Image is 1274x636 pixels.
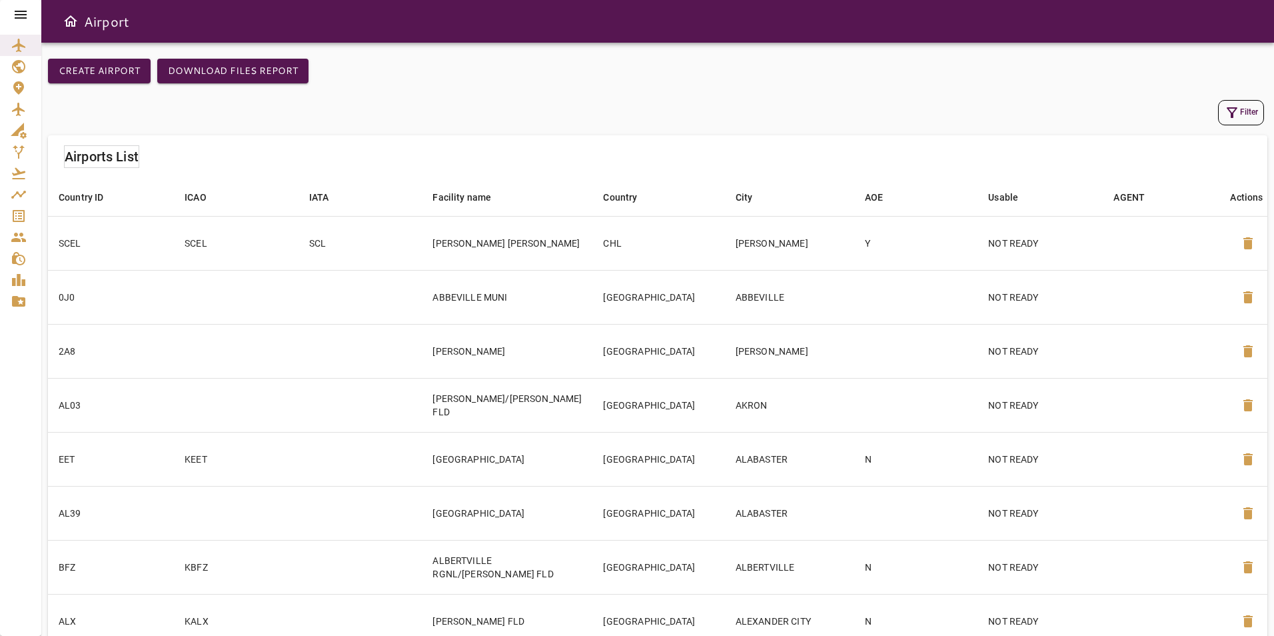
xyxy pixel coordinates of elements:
[736,189,770,205] span: City
[309,189,329,205] div: IATA
[592,486,724,540] td: [GEOGRAPHIC_DATA]
[1240,343,1256,359] span: delete
[988,189,1035,205] span: Usable
[57,8,84,35] button: Open drawer
[1232,335,1264,367] button: Delete Airport
[1240,397,1256,413] span: delete
[725,486,854,540] td: ALABASTER
[725,432,854,486] td: ALABASTER
[854,540,978,594] td: N
[48,378,174,432] td: AL03
[725,216,854,270] td: [PERSON_NAME]
[592,216,724,270] td: CHL
[48,540,174,594] td: BFZ
[174,540,298,594] td: KBFZ
[48,324,174,378] td: 2A8
[1113,189,1162,205] span: AGENT
[592,378,724,432] td: [GEOGRAPHIC_DATA]
[1232,389,1264,421] button: Delete Airport
[1240,451,1256,467] span: delete
[736,189,753,205] div: City
[422,540,592,594] td: ALBERTVILLE RGNL/[PERSON_NAME] FLD
[422,486,592,540] td: [GEOGRAPHIC_DATA]
[185,189,224,205] span: ICAO
[988,507,1092,520] p: NOT READY
[185,189,207,205] div: ICAO
[988,453,1092,466] p: NOT READY
[1113,189,1145,205] div: AGENT
[59,189,121,205] span: Country ID
[988,345,1092,358] p: NOT READY
[48,216,174,270] td: SCEL
[174,216,298,270] td: SCEL
[422,324,592,378] td: [PERSON_NAME]
[1240,289,1256,305] span: delete
[422,216,592,270] td: [PERSON_NAME] [PERSON_NAME]
[988,399,1092,412] p: NOT READY
[1240,505,1256,521] span: delete
[592,270,724,324] td: [GEOGRAPHIC_DATA]
[865,189,883,205] div: AOE
[1240,559,1256,575] span: delete
[299,216,422,270] td: SCL
[592,324,724,378] td: [GEOGRAPHIC_DATA]
[1232,227,1264,259] button: Delete Airport
[725,270,854,324] td: ABBEVILLE
[48,486,174,540] td: AL39
[174,432,298,486] td: KEET
[988,561,1092,574] p: NOT READY
[1240,235,1256,251] span: delete
[422,432,592,486] td: [GEOGRAPHIC_DATA]
[988,189,1018,205] div: Usable
[854,432,978,486] td: N
[1232,497,1264,529] button: Delete Airport
[592,540,724,594] td: [GEOGRAPHIC_DATA]
[592,432,724,486] td: [GEOGRAPHIC_DATA]
[988,291,1092,304] p: NOT READY
[988,237,1092,250] p: NOT READY
[988,615,1092,628] p: NOT READY
[1232,281,1264,313] button: Delete Airport
[59,189,104,205] div: Country ID
[422,270,592,324] td: ABBEVILLE MUNI
[84,11,129,32] h6: Airport
[603,189,654,205] span: Country
[865,189,900,205] span: AOE
[1232,551,1264,583] button: Delete Airport
[725,378,854,432] td: AKRON
[1232,443,1264,475] button: Delete Airport
[1218,100,1264,125] button: Filter
[48,59,151,83] button: Create airport
[603,189,637,205] div: Country
[1240,613,1256,629] span: delete
[422,378,592,432] td: [PERSON_NAME]/[PERSON_NAME] FLD
[48,432,174,486] td: EET
[157,59,309,83] button: Download Files Report
[854,216,978,270] td: Y
[309,189,346,205] span: IATA
[65,146,139,167] h6: Airports List
[725,324,854,378] td: [PERSON_NAME]
[725,540,854,594] td: ALBERTVILLE
[432,189,491,205] div: Facility name
[432,189,508,205] span: Facility name
[48,270,174,324] td: 0J0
